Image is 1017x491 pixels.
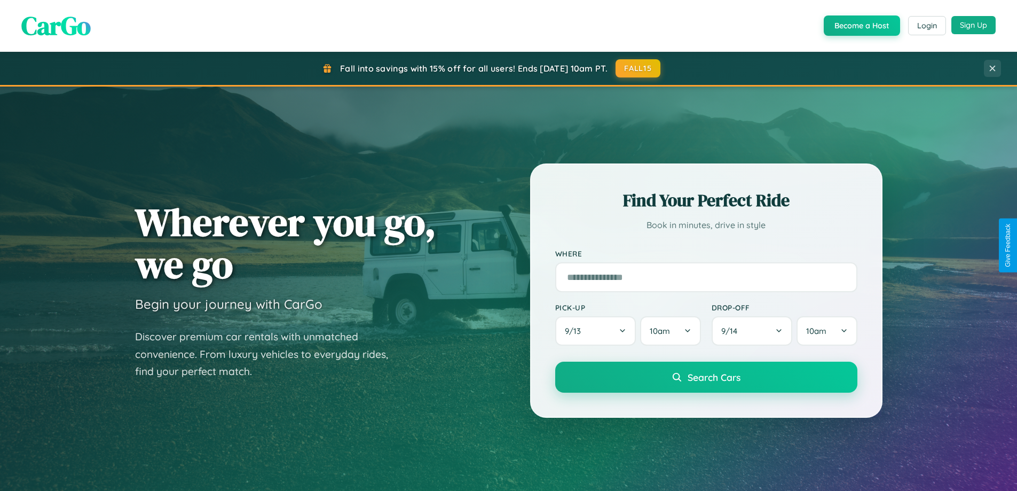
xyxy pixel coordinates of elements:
button: Search Cars [555,362,857,393]
button: FALL15 [616,59,660,77]
p: Book in minutes, drive in style [555,217,857,233]
h2: Find Your Perfect Ride [555,189,857,212]
label: Pick-up [555,303,701,312]
span: Fall into savings with 15% off for all users! Ends [DATE] 10am PT. [340,63,608,74]
span: 10am [650,326,670,336]
h3: Begin your journey with CarGo [135,296,322,312]
p: Discover premium car rentals with unmatched convenience. From luxury vehicles to everyday rides, ... [135,328,402,380]
span: 10am [806,326,826,336]
span: 9 / 14 [721,326,743,336]
h1: Wherever you go, we go [135,201,436,285]
span: 9 / 13 [565,326,586,336]
button: 9/14 [712,316,793,346]
button: Sign Up [951,16,996,34]
button: 10am [640,316,700,346]
button: Login [908,16,946,35]
label: Where [555,249,857,258]
button: 9/13 [555,316,636,346]
button: Become a Host [824,15,900,36]
span: Search Cars [688,371,740,383]
label: Drop-off [712,303,857,312]
div: Give Feedback [1004,224,1012,267]
button: 10am [797,316,857,346]
span: CarGo [21,8,91,43]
